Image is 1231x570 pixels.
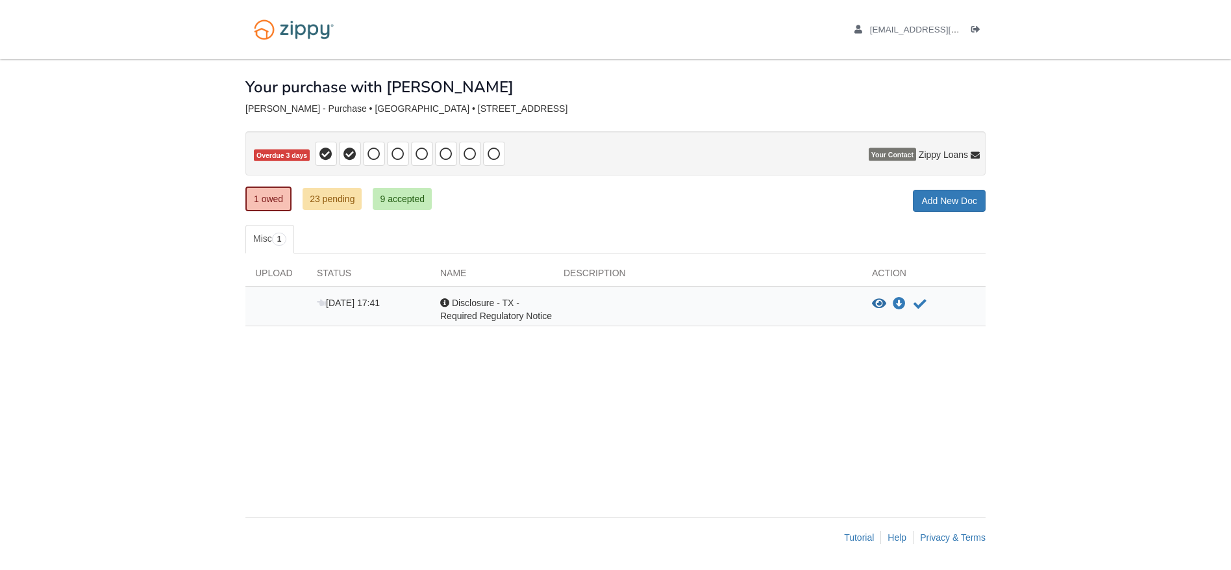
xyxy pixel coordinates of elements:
[245,266,307,286] div: Upload
[893,299,906,309] a: Download Disclosure - TX - Required Regulatory Notice
[919,148,968,161] span: Zippy Loans
[430,266,554,286] div: Name
[245,79,514,96] h1: Your purchase with [PERSON_NAME]
[872,298,886,311] button: View Disclosure - TX - Required Regulatory Notice
[912,296,928,312] button: Acknowledge receipt of document
[440,298,552,321] span: Disclosure - TX - Required Regulatory Notice
[245,187,292,211] a: 1 owed
[303,188,362,210] a: 23 pending
[317,298,380,308] span: [DATE] 17:41
[888,532,906,543] a: Help
[554,266,862,286] div: Description
[913,190,986,212] a: Add New Doc
[854,25,1019,38] a: edit profile
[307,266,430,286] div: Status
[373,188,432,210] a: 9 accepted
[870,25,1019,34] span: jesseteran9@gmail.com
[245,103,986,114] div: [PERSON_NAME] - Purchase • [GEOGRAPHIC_DATA] • [STREET_ADDRESS]
[920,532,986,543] a: Privacy & Terms
[869,148,916,161] span: Your Contact
[272,233,287,246] span: 1
[245,225,294,253] a: Misc
[844,532,874,543] a: Tutorial
[254,149,310,162] span: Overdue 3 days
[862,266,986,286] div: Action
[971,25,986,38] a: Log out
[245,13,342,46] img: Logo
